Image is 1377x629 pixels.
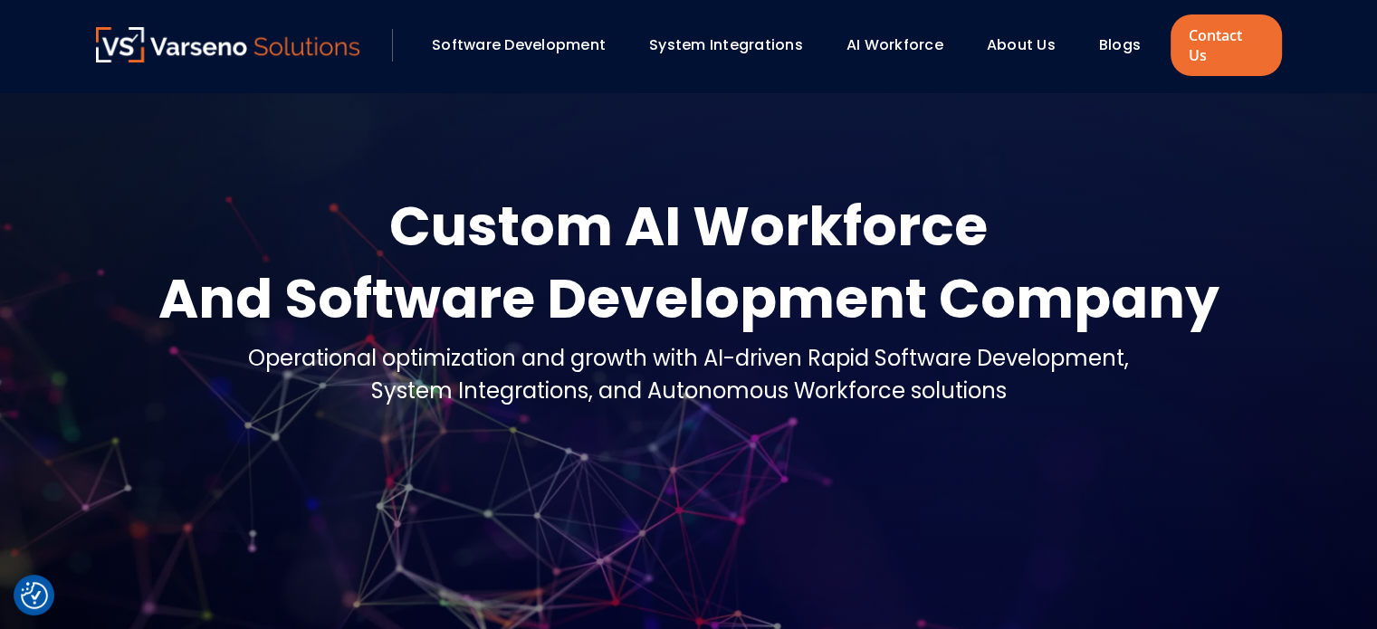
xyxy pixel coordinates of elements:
[158,262,1219,335] div: And Software Development Company
[21,582,48,609] button: Cookie Settings
[640,30,828,61] div: System Integrations
[837,30,969,61] div: AI Workforce
[846,34,943,55] a: AI Workforce
[987,34,1056,55] a: About Us
[158,190,1219,262] div: Custom AI Workforce
[1171,14,1281,76] a: Contact Us
[96,27,360,63] a: Varseno Solutions – Product Engineering & IT Services
[1090,30,1166,61] div: Blogs
[21,582,48,609] img: Revisit consent button
[96,27,360,62] img: Varseno Solutions – Product Engineering & IT Services
[432,34,606,55] a: Software Development
[248,375,1129,407] div: System Integrations, and Autonomous Workforce solutions
[423,30,631,61] div: Software Development
[1099,34,1141,55] a: Blogs
[978,30,1081,61] div: About Us
[649,34,803,55] a: System Integrations
[248,342,1129,375] div: Operational optimization and growth with AI-driven Rapid Software Development,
